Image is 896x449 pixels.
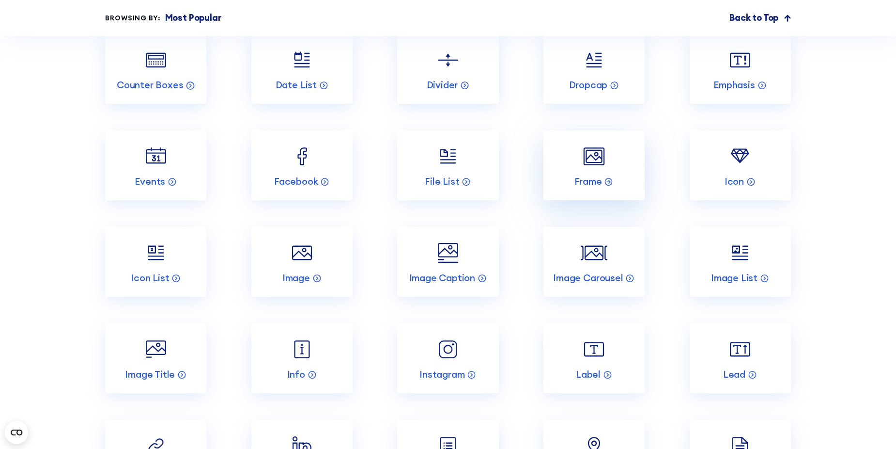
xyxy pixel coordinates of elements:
a: Date List [251,34,353,104]
img: Counter Boxes [142,47,170,74]
a: Counter Boxes [105,34,206,104]
p: Facebook [274,176,318,188]
button: Open CMP widget [5,421,28,444]
img: Image Caption [434,240,462,267]
p: Divider [427,79,458,91]
p: Frame [574,176,602,188]
a: Events [105,130,206,200]
p: Emphasis [713,79,755,91]
a: Dropcap [543,34,645,104]
p: Lead [723,369,745,381]
a: Image [251,227,353,296]
img: Image [289,240,316,267]
p: Image Carousel [553,272,623,284]
img: Info [289,336,316,363]
iframe: Chat Widget [848,402,896,449]
p: Image [282,272,310,284]
img: Icon List [142,240,170,267]
p: Image Caption [409,272,475,284]
a: Frame [543,130,645,200]
p: Date List [276,79,317,91]
img: Icon [726,143,754,170]
a: File List [397,130,498,200]
a: Icon [690,130,791,200]
a: Label [543,323,645,393]
img: Image Carousel [581,240,608,267]
a: Lead [690,323,791,393]
img: Image Title [142,336,170,363]
img: Frame [581,143,608,170]
a: Icon List [105,227,206,296]
p: Back to Top [729,11,778,25]
p: Counter Boxes [117,79,183,91]
img: Facebook [289,143,316,170]
img: Emphasis [726,47,754,74]
a: Instagram [397,323,498,393]
img: Date List [289,47,316,74]
div: Browsing by: [105,13,160,23]
p: Events [135,176,165,188]
a: Image Title [105,323,206,393]
a: Image List [690,227,791,296]
img: Label [581,336,608,363]
img: File List [434,143,462,170]
a: Image Carousel [543,227,645,296]
p: Image List [711,272,757,284]
img: Image List [726,240,754,267]
img: Lead [726,336,754,363]
img: Instagram [434,336,462,363]
img: Events [142,143,170,170]
p: Most Popular [165,11,222,25]
p: Dropcap [569,79,608,91]
p: Label [576,369,601,381]
a: Info [251,323,353,393]
a: Divider [397,34,498,104]
p: Icon List [131,272,169,284]
p: Info [287,369,305,381]
p: File List [425,176,459,188]
p: Image Title [125,369,175,381]
a: Emphasis [690,34,791,104]
p: Icon [725,176,744,188]
img: Dropcap [581,47,608,74]
a: Back to Top [729,11,790,25]
a: Image Caption [397,227,498,296]
p: Instagram [419,369,464,381]
a: Facebook [251,130,353,200]
img: Divider [434,47,462,74]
